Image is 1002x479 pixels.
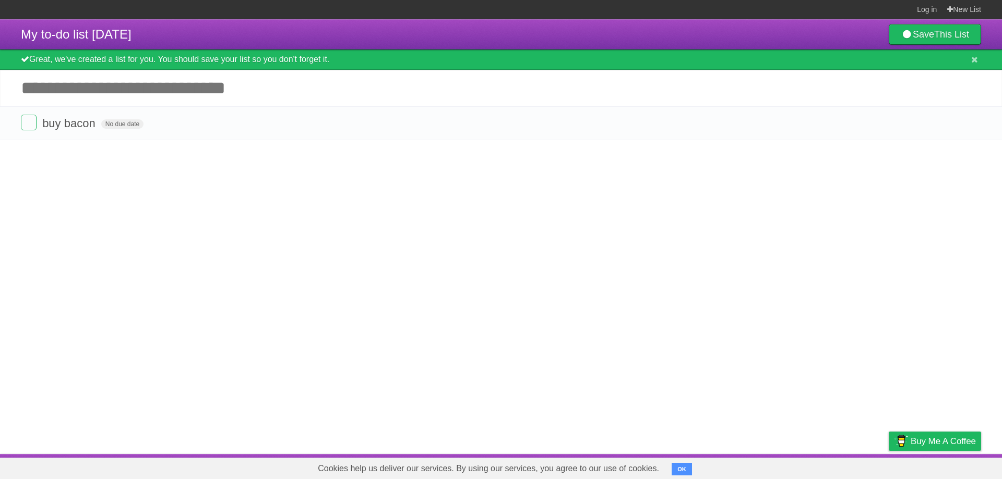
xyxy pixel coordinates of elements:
a: Developers [784,457,827,476]
span: Cookies help us deliver our services. By using our services, you agree to our use of cookies. [307,458,670,479]
span: My to-do list [DATE] [21,27,132,41]
b: This List [934,29,969,40]
label: Done [21,115,37,130]
button: OK [672,463,692,475]
img: Buy me a coffee [894,432,908,450]
a: SaveThis List [889,24,981,45]
a: Terms [840,457,863,476]
a: Suggest a feature [915,457,981,476]
a: About [750,457,772,476]
span: buy bacon [42,117,98,130]
a: Buy me a coffee [889,432,981,451]
a: Privacy [875,457,902,476]
span: Buy me a coffee [911,432,976,450]
span: No due date [101,119,144,129]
